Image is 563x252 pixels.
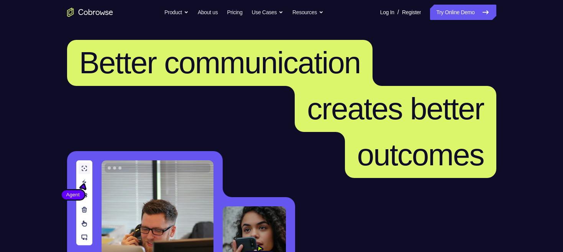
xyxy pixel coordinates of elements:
[198,5,218,20] a: About us
[164,5,189,20] button: Product
[79,46,361,80] span: Better communication
[430,5,496,20] a: Try Online Demo
[307,92,484,126] span: creates better
[357,138,484,172] span: outcomes
[397,8,399,17] span: /
[67,8,113,17] a: Go to the home page
[62,191,84,199] span: Agent
[380,5,394,20] a: Log In
[292,5,323,20] button: Resources
[402,5,421,20] a: Register
[252,5,283,20] button: Use Cases
[227,5,242,20] a: Pricing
